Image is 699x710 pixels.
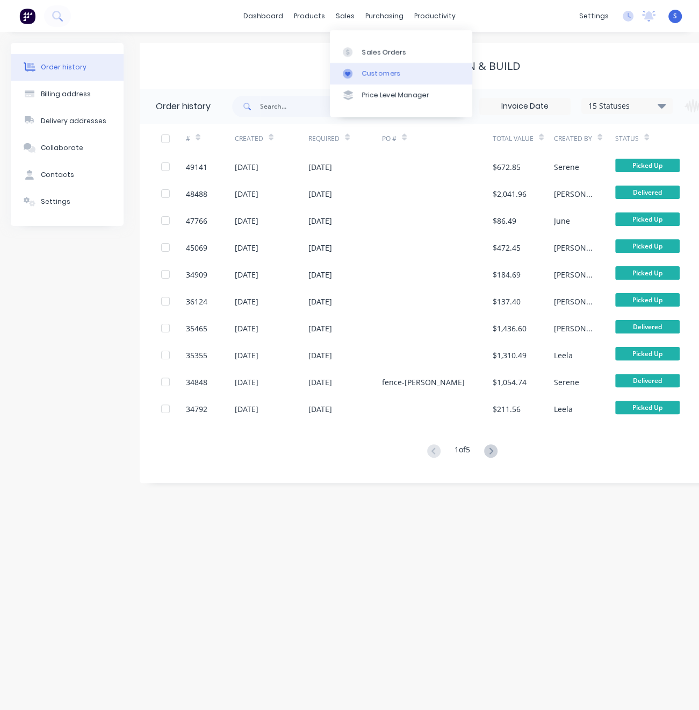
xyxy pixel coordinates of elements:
[554,134,592,144] div: Created By
[235,403,258,415] div: [DATE]
[493,124,554,153] div: Total Value
[493,215,516,226] div: $86.49
[615,374,680,387] span: Delivered
[615,293,680,307] span: Picked Up
[615,347,680,360] span: Picked Up
[554,188,594,200] div: [PERSON_NAME]
[235,350,258,361] div: [DATE]
[554,124,615,153] div: Created By
[235,161,258,173] div: [DATE]
[11,81,124,108] button: Billing address
[235,188,258,200] div: [DATE]
[330,41,472,62] a: Sales Orders
[362,47,406,57] div: Sales Orders
[11,108,124,134] button: Delivery addresses
[493,134,534,144] div: Total Value
[382,124,493,153] div: PO #
[235,323,258,334] div: [DATE]
[362,69,401,79] div: Customers
[186,134,190,144] div: #
[574,8,614,24] div: settings
[308,296,332,307] div: [DATE]
[235,269,258,280] div: [DATE]
[554,215,570,226] div: June
[615,320,680,333] span: Delivered
[235,134,263,144] div: Created
[186,188,207,200] div: 48488
[186,215,207,226] div: 47766
[41,62,87,72] div: Order history
[493,377,527,388] div: $1,054.74
[330,84,472,106] a: Price Level Manager
[308,323,332,334] div: [DATE]
[186,269,207,280] div: 34909
[308,124,382,153] div: Required
[382,377,465,388] div: fence-[PERSON_NAME]
[308,242,332,253] div: [DATE]
[493,403,521,415] div: $211.56
[235,215,258,226] div: [DATE]
[41,143,83,153] div: Collaborate
[235,296,258,307] div: [DATE]
[615,134,639,144] div: Status
[615,239,680,253] span: Picked Up
[186,161,207,173] div: 49141
[11,54,124,81] button: Order history
[554,350,573,361] div: Leela
[615,212,680,226] span: Picked Up
[308,215,332,226] div: [DATE]
[186,377,207,388] div: 34848
[493,350,527,361] div: $1,310.49
[308,377,332,388] div: [DATE]
[186,124,235,153] div: #
[260,96,366,117] input: Search...
[186,296,207,307] div: 36124
[308,269,332,280] div: [DATE]
[11,134,124,161] button: Collaborate
[186,323,207,334] div: 35465
[615,159,680,172] span: Picked Up
[308,134,340,144] div: Required
[493,269,521,280] div: $184.69
[235,377,258,388] div: [DATE]
[308,403,332,415] div: [DATE]
[308,161,332,173] div: [DATE]
[554,242,594,253] div: [PERSON_NAME]
[41,89,91,99] div: Billing address
[554,161,579,173] div: Serene
[493,242,521,253] div: $472.45
[289,8,330,24] div: products
[615,186,680,199] span: Delivered
[330,63,472,84] a: Customers
[554,269,594,280] div: [PERSON_NAME]
[308,188,332,200] div: [DATE]
[41,170,74,180] div: Contacts
[362,90,429,100] div: Price Level Manager
[186,350,207,361] div: 35355
[308,350,332,361] div: [DATE]
[156,100,211,113] div: Order history
[673,11,677,21] span: S
[493,188,527,200] div: $2,041.96
[41,116,106,126] div: Delivery addresses
[493,323,527,334] div: $1,436.60
[554,323,594,334] div: [PERSON_NAME]
[615,401,680,414] span: Picked Up
[186,242,207,253] div: 45069
[330,8,360,24] div: sales
[480,98,570,115] input: Invoice Date
[455,444,470,459] div: 1 of 5
[238,8,289,24] a: dashboard
[382,134,397,144] div: PO #
[582,100,672,112] div: 15 Statuses
[615,266,680,280] span: Picked Up
[235,242,258,253] div: [DATE]
[554,403,573,415] div: Leela
[554,296,594,307] div: [PERSON_NAME]
[19,8,35,24] img: Factory
[409,8,461,24] div: productivity
[554,377,579,388] div: Serene
[186,403,207,415] div: 34792
[493,296,521,307] div: $137.40
[11,161,124,188] button: Contacts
